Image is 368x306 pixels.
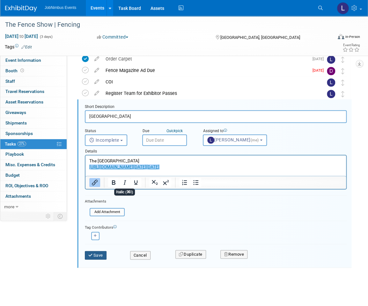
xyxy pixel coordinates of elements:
[305,33,360,43] div: Event Format
[3,19,325,31] div: The Fence Show | Fencing
[207,137,260,142] span: [PERSON_NAME]
[85,134,127,146] button: Incomplete
[142,128,193,134] div: Due
[160,178,171,187] button: Superscript
[130,251,151,260] button: Cancel
[108,178,119,187] button: Bold
[5,120,27,125] span: Shipments
[5,68,25,73] span: Booth
[0,76,67,87] a: Staff
[0,55,67,66] a: Event Information
[19,68,25,73] span: Booth not reserved yet
[341,68,344,74] i: Move task
[85,110,347,123] input: Name of task or a short description
[18,34,25,39] span: to
[102,76,314,87] div: COI
[85,146,347,155] div: Details
[0,191,67,202] a: Attachments
[5,183,48,188] span: ROI, Objectives & ROO
[341,57,344,63] i: Move task
[203,128,261,134] div: Assigned to
[338,34,344,39] img: Format-Inperson.png
[0,129,67,139] a: Sponsorships
[119,178,130,187] button: Italic
[0,66,67,76] a: Booth
[0,108,67,118] a: Giveaways
[0,97,67,107] a: Asset Reservations
[5,58,41,63] span: Event Information
[0,202,67,212] a: more
[5,99,43,104] span: Asset Reservations
[337,2,349,14] img: Laly Matos
[175,250,206,259] button: Duplicate
[0,149,67,160] a: Playbook
[0,170,67,181] a: Budget
[39,35,53,39] span: (3 days)
[251,138,259,142] span: (me)
[5,152,24,157] span: Playbook
[0,87,67,97] a: Travel Reservations
[85,155,346,176] iframe: Rich Text Area
[149,178,160,187] button: Subscript
[0,160,67,170] a: Misc. Expenses & Credits
[5,194,31,199] span: Attachments
[142,134,187,146] input: Due Date
[5,141,26,146] span: Tasks
[89,138,119,143] span: Incomplete
[5,162,55,167] span: Misc. Expenses & Credits
[85,251,107,260] button: Save
[0,139,67,149] a: Tasks27%
[91,68,102,73] a: edit
[179,178,190,187] button: Numbered list
[203,134,267,146] button: [PERSON_NAME](me)
[313,68,327,73] span: [DATE]
[102,88,314,99] div: Register Team for Exhibitor Passes
[5,110,26,115] span: Giveaways
[327,67,335,75] img: Deni Blair
[54,212,67,220] td: Toggle Event Tabs
[5,33,38,39] span: [DATE] [DATE]
[165,128,184,133] a: Quickpick
[0,181,67,191] a: ROI, Objectives & ROO
[43,212,54,220] td: Personalize Event Tab Strip
[5,44,32,50] td: Tags
[130,178,141,187] button: Underline
[45,5,76,10] span: JobNimbus Events
[220,35,300,40] span: [GEOGRAPHIC_DATA], [GEOGRAPHIC_DATA]
[190,178,201,187] button: Bullet list
[220,250,247,259] button: Remove
[85,224,347,230] div: Tag Contributors
[18,141,26,146] span: 27%
[91,56,102,62] a: edit
[5,5,37,12] img: ExhibitDay
[0,118,67,128] a: Shipments
[4,204,14,209] span: more
[102,65,309,76] div: Fence Magazine Ad Due
[5,79,15,84] span: Staff
[85,128,133,134] div: Status
[313,57,327,61] span: [DATE]
[91,79,102,85] a: edit
[85,104,347,110] div: Short Description
[345,34,360,39] div: In-Person
[341,80,344,86] i: Move task
[5,131,33,136] span: Sponsorships
[91,90,102,96] a: edit
[102,53,309,64] div: Order Carpet
[341,91,344,97] i: Move task
[85,199,125,204] div: Attachments
[342,44,360,47] div: Event Rating
[166,129,176,133] i: Quick
[327,78,335,87] img: Laly Matos
[5,89,44,94] span: Travel Reservations
[21,45,32,49] a: Edit
[95,34,131,40] button: Committed
[89,178,100,187] button: Insert/edit link
[327,90,335,98] img: Laly Matos
[5,173,20,178] span: Budget
[327,55,335,64] img: Laly Matos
